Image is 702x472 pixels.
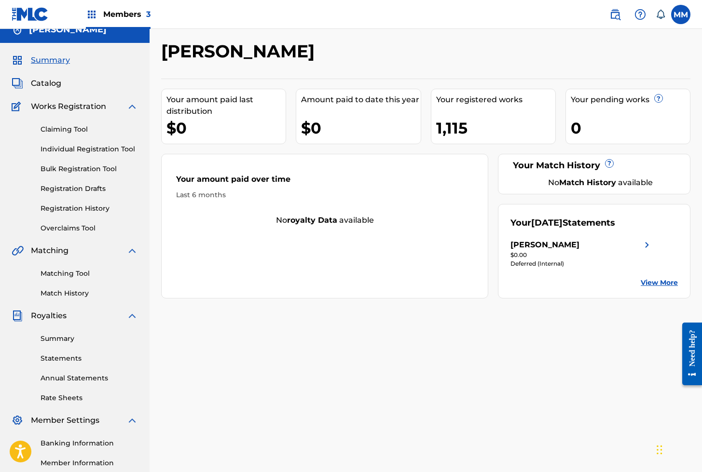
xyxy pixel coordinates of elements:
[510,239,653,268] a: [PERSON_NAME]right chevron icon$0.00Deferred (Internal)
[41,393,138,403] a: Rate Sheets
[301,117,420,139] div: $0
[641,239,653,251] img: right chevron icon
[12,54,70,66] a: SummarySummary
[654,426,702,472] iframe: Chat Widget
[641,278,678,288] a: View More
[12,24,23,36] img: Accounts
[510,259,653,268] div: Deferred (Internal)
[41,373,138,383] a: Annual Statements
[671,5,690,24] div: User Menu
[31,415,99,426] span: Member Settings
[12,101,24,112] img: Works Registration
[176,190,473,200] div: Last 6 months
[41,288,138,298] a: Match History
[656,10,665,19] div: Notifications
[510,251,653,259] div: $0.00
[12,7,49,21] img: MLC Logo
[41,353,138,364] a: Statements
[176,174,473,190] div: Your amount paid over time
[12,54,23,66] img: Summary
[41,334,138,344] a: Summary
[559,178,616,187] strong: Match History
[41,269,138,279] a: Matching Tool
[510,216,615,229] div: Your Statements
[126,245,138,256] img: expand
[31,54,70,66] span: Summary
[41,124,138,135] a: Claiming Tool
[436,94,555,106] div: Your registered works
[41,184,138,194] a: Registration Drafts
[571,94,690,106] div: Your pending works
[510,159,678,172] div: Your Match History
[301,94,420,106] div: Amount paid to date this year
[41,223,138,233] a: Overclaims Tool
[161,40,319,62] h2: [PERSON_NAME]
[606,5,625,24] a: Public Search
[31,78,61,89] span: Catalog
[31,245,69,256] span: Matching
[12,78,61,89] a: CatalogCatalog
[571,117,690,139] div: 0
[12,310,23,322] img: Royalties
[31,101,106,112] span: Works Registration
[146,10,151,19] span: 3
[12,78,23,89] img: Catalog
[86,9,97,20] img: Top Rightsholders
[436,117,555,139] div: 1,115
[162,215,488,226] div: No available
[655,94,662,102] span: ?
[29,24,107,35] h5: Mauricio Morales
[657,435,662,464] div: Drag
[634,9,646,20] img: help
[510,239,579,251] div: [PERSON_NAME]
[126,310,138,322] img: expand
[675,315,702,393] iframe: Resource Center
[166,117,286,139] div: $0
[166,94,286,117] div: Your amount paid last distribution
[287,216,337,225] strong: royalty data
[126,101,138,112] img: expand
[12,245,24,256] img: Matching
[126,415,138,426] img: expand
[12,415,23,426] img: Member Settings
[609,9,621,20] img: search
[41,438,138,448] a: Banking Information
[606,160,613,167] span: ?
[41,203,138,214] a: Registration History
[531,217,563,228] span: [DATE]
[523,177,678,189] div: No available
[41,144,138,154] a: Individual Registration Tool
[31,310,67,322] span: Royalties
[103,9,151,20] span: Members
[631,5,650,24] div: Help
[41,458,138,468] a: Member Information
[41,164,138,174] a: Bulk Registration Tool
